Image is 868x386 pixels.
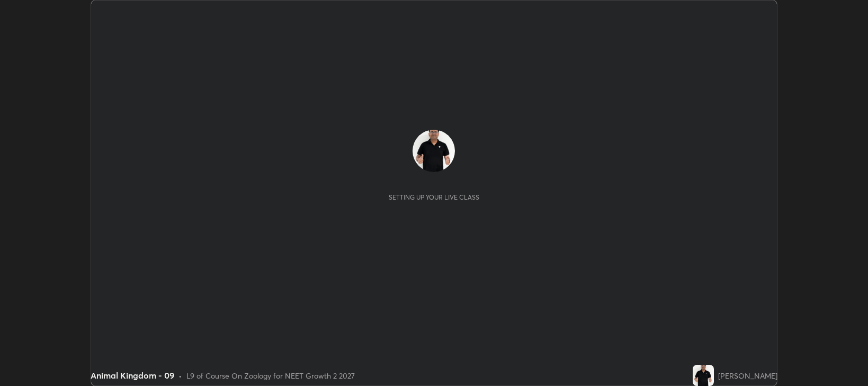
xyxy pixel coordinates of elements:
[413,130,455,172] img: 0f3390f70cd44b008778aac013c3f139.jpg
[718,370,777,381] div: [PERSON_NAME]
[693,365,714,386] img: 0f3390f70cd44b008778aac013c3f139.jpg
[91,369,174,382] div: Animal Kingdom - 09
[178,370,182,381] div: •
[389,193,479,201] div: Setting up your live class
[186,370,355,381] div: L9 of Course On Zoology for NEET Growth 2 2027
